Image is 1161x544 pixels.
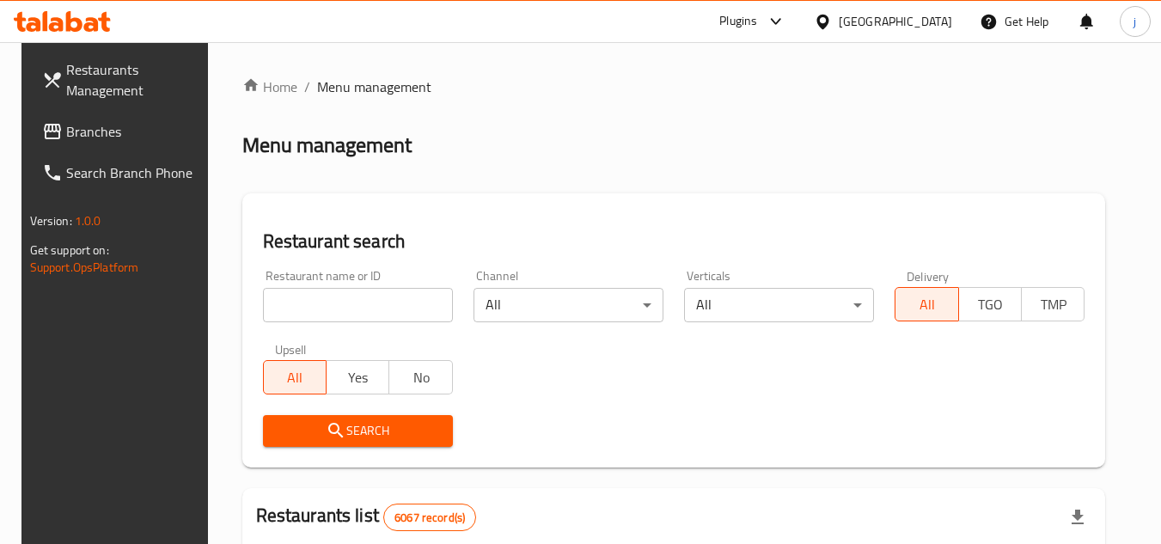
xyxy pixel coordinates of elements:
div: [GEOGRAPHIC_DATA] [839,12,952,31]
span: No [396,365,445,390]
button: All [895,287,958,321]
span: j [1134,12,1136,31]
label: Upsell [275,343,307,355]
a: Restaurants Management [28,49,216,111]
span: Version: [30,210,72,232]
a: Search Branch Phone [28,152,216,193]
span: TGO [966,292,1015,317]
div: Export file [1057,497,1098,538]
h2: Menu management [242,131,412,159]
a: Home [242,76,297,97]
span: Branches [66,121,202,142]
div: All [684,288,874,322]
button: All [263,360,327,394]
span: Yes [333,365,382,390]
h2: Restaurants list [256,503,477,531]
button: TMP [1021,287,1085,321]
h2: Restaurant search [263,229,1085,254]
span: All [271,365,320,390]
span: Search Branch Phone [66,162,202,183]
span: 1.0.0 [75,210,101,232]
span: TMP [1029,292,1078,317]
nav: breadcrumb [242,76,1106,97]
span: Get support on: [30,239,109,261]
div: All [474,288,663,322]
span: Search [277,420,439,442]
input: Search for restaurant name or ID.. [263,288,453,322]
button: Search [263,415,453,447]
span: Menu management [317,76,431,97]
span: 6067 record(s) [384,510,475,526]
button: TGO [958,287,1022,321]
span: All [902,292,951,317]
a: Support.OpsPlatform [30,256,139,278]
li: / [304,76,310,97]
label: Delivery [907,270,950,282]
button: No [388,360,452,394]
button: Yes [326,360,389,394]
span: Restaurants Management [66,59,202,101]
div: Plugins [719,11,757,32]
div: Total records count [383,504,476,531]
a: Branches [28,111,216,152]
